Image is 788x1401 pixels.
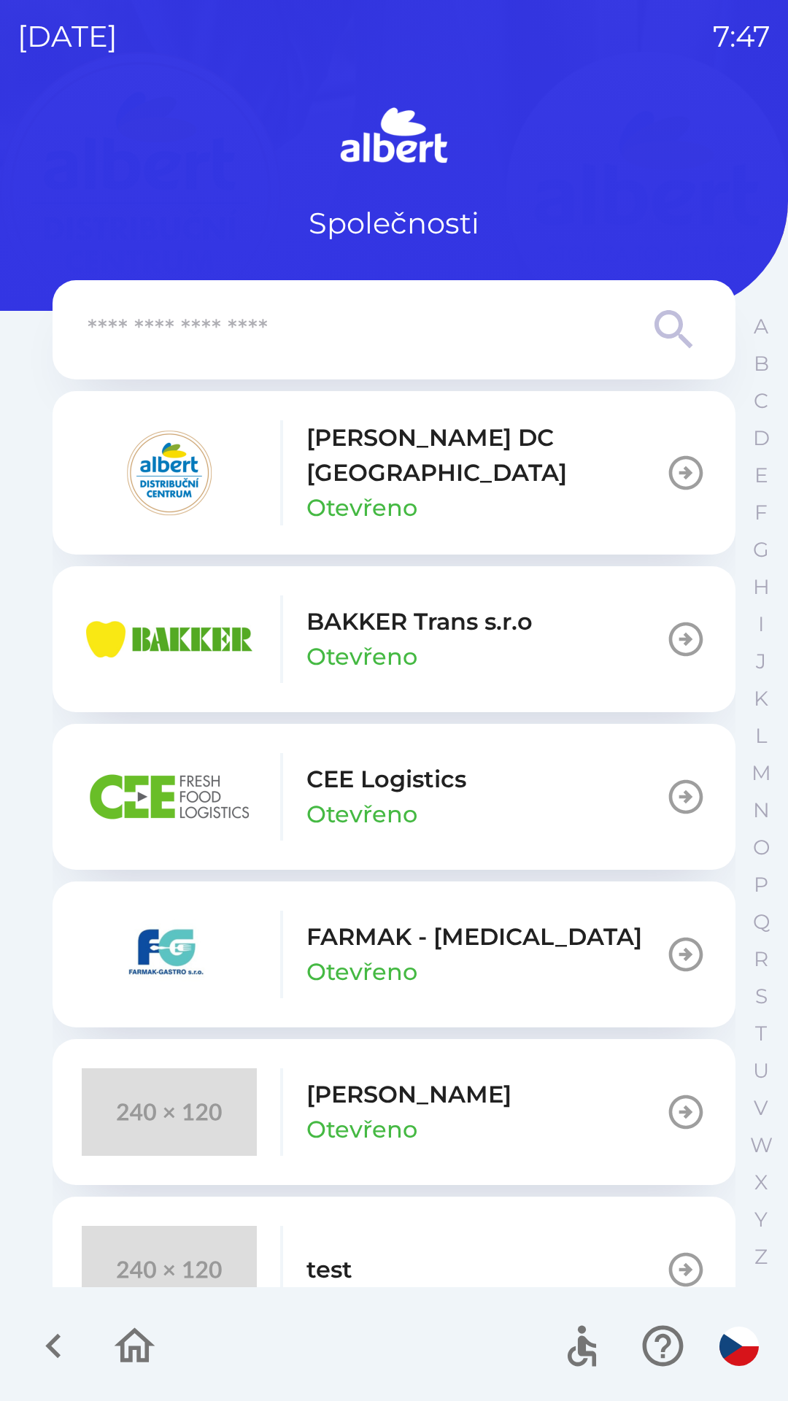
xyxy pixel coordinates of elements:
[743,792,779,829] button: N
[755,1021,767,1046] p: T
[755,723,767,749] p: L
[53,724,735,870] button: CEE LogisticsOtevřeno
[713,15,770,58] p: 7:47
[306,797,417,832] p: Otevřeno
[306,954,417,989] p: Otevřeno
[743,643,779,680] button: J
[306,1077,511,1112] p: [PERSON_NAME]
[750,1132,773,1158] p: W
[743,1164,779,1201] button: X
[53,1039,735,1185] button: [PERSON_NAME]Otevřeno
[754,463,768,488] p: E
[53,881,735,1027] button: FARMAK - [MEDICAL_DATA]Otevřeno
[754,946,768,972] p: R
[754,351,769,377] p: B
[754,872,768,898] p: P
[743,1238,779,1275] button: Z
[306,919,642,954] p: FARMAK - [MEDICAL_DATA]
[743,829,779,866] button: O
[754,1095,768,1121] p: V
[743,1052,779,1089] button: U
[753,835,770,860] p: O
[719,1327,759,1366] img: cs flag
[754,1207,768,1232] p: Y
[743,457,779,494] button: E
[743,345,779,382] button: B
[743,1127,779,1164] button: W
[743,606,779,643] button: I
[82,753,257,841] img: ba8847e2-07ef-438b-a6f1-28de549c3032.png
[306,604,533,639] p: BAKKER Trans s.r.o
[754,1244,768,1270] p: Z
[306,420,665,490] p: [PERSON_NAME] DC [GEOGRAPHIC_DATA]
[743,494,779,531] button: F
[743,531,779,568] button: G
[309,201,479,245] p: Společnosti
[754,314,768,339] p: A
[743,754,779,792] button: M
[752,760,771,786] p: M
[753,425,770,451] p: D
[758,611,764,637] p: I
[53,566,735,712] button: BAKKER Trans s.r.oOtevřeno
[306,1112,417,1147] p: Otevřeno
[743,680,779,717] button: K
[753,798,770,823] p: N
[743,382,779,420] button: C
[743,717,779,754] button: L
[743,1089,779,1127] button: V
[743,941,779,978] button: R
[306,490,417,525] p: Otevřeno
[53,1197,735,1343] button: test
[754,500,768,525] p: F
[754,686,768,711] p: K
[743,978,779,1015] button: S
[743,420,779,457] button: D
[82,911,257,998] img: 5ee10d7b-21a5-4c2b-ad2f-5ef9e4226557.png
[743,568,779,606] button: H
[753,1058,769,1084] p: U
[743,1015,779,1052] button: T
[743,308,779,345] button: A
[753,537,769,563] p: G
[753,909,770,935] p: Q
[53,102,735,172] img: Logo
[743,866,779,903] button: P
[754,388,768,414] p: C
[753,574,770,600] p: H
[743,1201,779,1238] button: Y
[18,15,117,58] p: [DATE]
[82,595,257,683] img: eba99837-dbda-48f3-8a63-9647f5990611.png
[82,1068,257,1156] img: 240x120
[306,1252,352,1287] p: test
[754,1170,768,1195] p: X
[743,903,779,941] button: Q
[306,762,466,797] p: CEE Logistics
[53,391,735,555] button: [PERSON_NAME] DC [GEOGRAPHIC_DATA]Otevřeno
[82,1226,257,1313] img: 240x120
[306,639,417,674] p: Otevřeno
[755,984,768,1009] p: S
[756,649,766,674] p: J
[82,429,257,517] img: 092fc4fe-19c8-4166-ad20-d7efd4551fba.png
